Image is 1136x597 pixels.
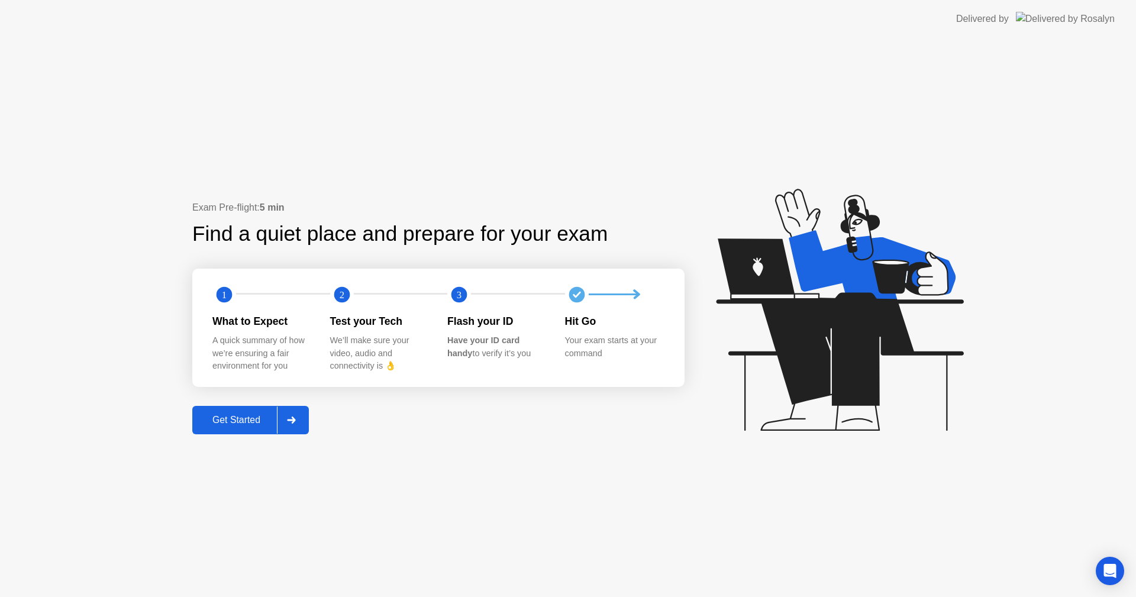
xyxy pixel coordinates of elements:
div: Get Started [196,415,277,425]
div: What to Expect [212,314,311,329]
button: Get Started [192,406,309,434]
div: Delivered by [956,12,1009,26]
div: Exam Pre-flight: [192,201,685,215]
div: A quick summary of how we’re ensuring a fair environment for you [212,334,311,373]
div: We’ll make sure your video, audio and connectivity is 👌 [330,334,429,373]
div: Hit Go [565,314,664,329]
img: Delivered by Rosalyn [1016,12,1115,25]
div: to verify it’s you [447,334,546,360]
div: Your exam starts at your command [565,334,664,360]
text: 1 [222,289,227,300]
b: 5 min [260,202,285,212]
text: 2 [339,289,344,300]
div: Find a quiet place and prepare for your exam [192,218,609,250]
b: Have your ID card handy [447,335,519,358]
text: 3 [457,289,461,300]
div: Open Intercom Messenger [1096,557,1124,585]
div: Flash your ID [447,314,546,329]
div: Test your Tech [330,314,429,329]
